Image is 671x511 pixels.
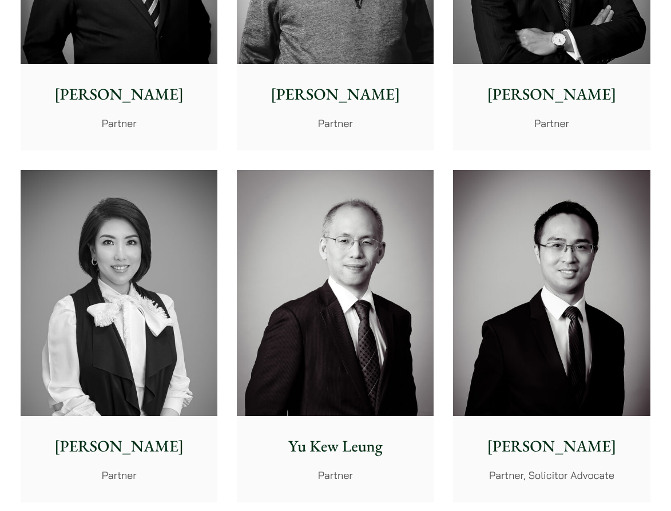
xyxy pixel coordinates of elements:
p: Partner [246,468,424,483]
p: [PERSON_NAME] [462,82,641,106]
p: [PERSON_NAME] [30,82,208,106]
p: [PERSON_NAME] [30,434,208,458]
p: Partner [30,116,208,131]
a: [PERSON_NAME] Partner [21,170,217,502]
p: [PERSON_NAME] [246,82,424,106]
p: Partner [246,116,424,131]
p: Partner, Solicitor Advocate [462,468,641,483]
a: [PERSON_NAME] Partner, Solicitor Advocate [453,170,650,502]
p: Partner [462,116,641,131]
a: Yu Kew Leung Partner [237,170,434,502]
p: Partner [30,468,208,483]
p: [PERSON_NAME] [462,434,641,458]
p: Yu Kew Leung [246,434,424,458]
